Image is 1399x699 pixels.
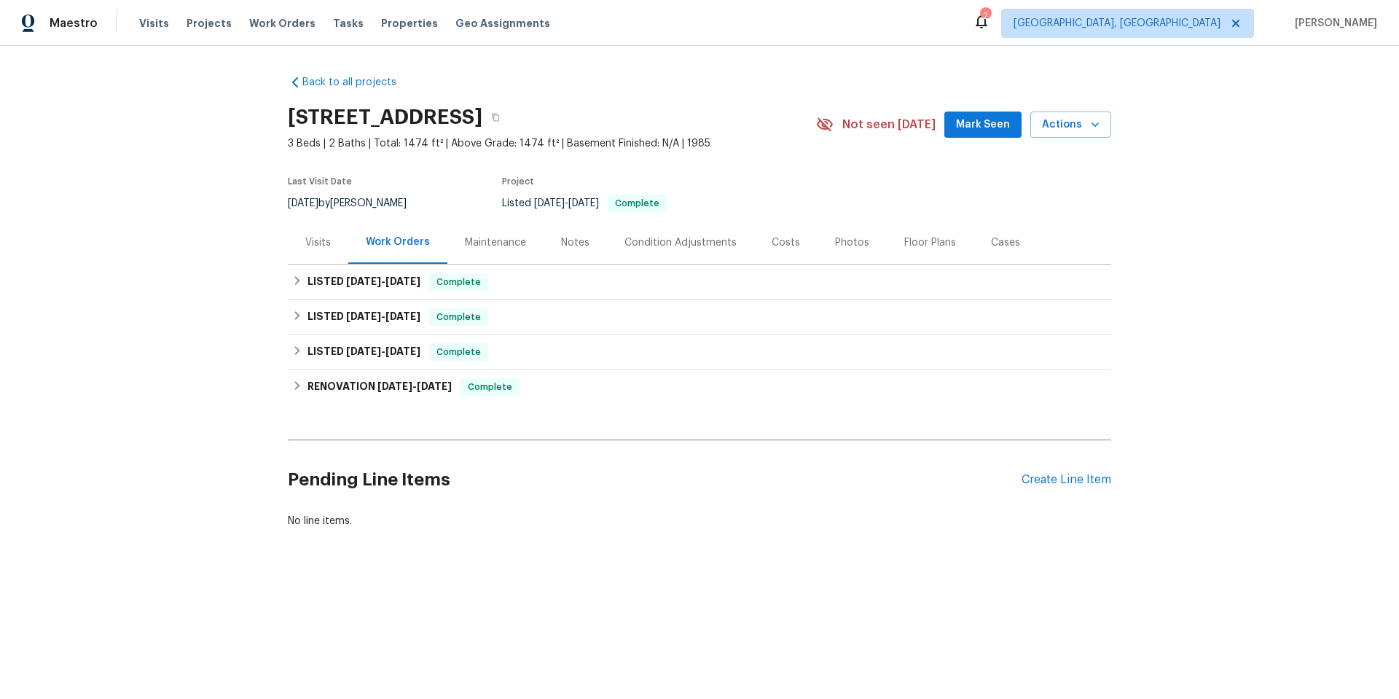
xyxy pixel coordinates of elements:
div: Work Orders [366,235,430,249]
span: - [377,381,452,391]
h6: RENOVATION [307,378,452,396]
span: [DATE] [346,276,381,286]
span: Tasks [333,18,364,28]
span: Complete [431,345,487,359]
span: Not seen [DATE] [842,117,936,132]
span: - [346,346,420,356]
span: - [534,198,599,208]
div: LISTED [DATE]-[DATE]Complete [288,300,1111,335]
span: [DATE] [385,311,420,321]
span: Last Visit Date [288,177,352,186]
div: Condition Adjustments [624,235,737,250]
span: Properties [381,16,438,31]
h6: LISTED [307,308,420,326]
div: Notes [561,235,589,250]
span: [DATE] [346,346,381,356]
span: Complete [431,310,487,324]
span: - [346,311,420,321]
div: Costs [772,235,800,250]
span: Complete [609,199,665,208]
h6: LISTED [307,273,420,291]
span: [DATE] [385,276,420,286]
div: by [PERSON_NAME] [288,195,424,212]
span: [DATE] [534,198,565,208]
h2: Pending Line Items [288,446,1022,514]
div: LISTED [DATE]-[DATE]Complete [288,265,1111,300]
span: Projects [187,16,232,31]
span: Complete [431,275,487,289]
h6: LISTED [307,343,420,361]
div: LISTED [DATE]-[DATE]Complete [288,335,1111,370]
span: [DATE] [377,381,412,391]
span: Visits [139,16,169,31]
span: 3 Beds | 2 Baths | Total: 1474 ft² | Above Grade: 1474 ft² | Basement Finished: N/A | 1985 [288,136,816,151]
span: - [346,276,420,286]
span: [DATE] [568,198,599,208]
span: [PERSON_NAME] [1289,16,1377,31]
div: Visits [305,235,331,250]
span: Geo Assignments [455,16,550,31]
h2: [STREET_ADDRESS] [288,110,482,125]
div: Create Line Item [1022,473,1111,487]
div: RENOVATION [DATE]-[DATE]Complete [288,370,1111,405]
span: Complete [462,380,518,394]
div: Maintenance [465,235,526,250]
button: Copy Address [482,104,509,130]
span: Listed [502,198,667,208]
span: Maestro [50,16,98,31]
span: Work Orders [249,16,316,31]
span: [DATE] [288,198,318,208]
div: Photos [835,235,869,250]
div: 2 [980,9,990,23]
button: Actions [1030,112,1111,138]
span: [GEOGRAPHIC_DATA], [GEOGRAPHIC_DATA] [1014,16,1220,31]
span: Mark Seen [956,116,1010,134]
div: Cases [991,235,1020,250]
span: [DATE] [385,346,420,356]
span: [DATE] [417,381,452,391]
div: No line items. [288,514,1111,528]
div: Floor Plans [904,235,956,250]
span: Project [502,177,534,186]
a: Back to all projects [288,75,428,90]
button: Mark Seen [944,112,1022,138]
span: Actions [1042,116,1100,134]
span: [DATE] [346,311,381,321]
